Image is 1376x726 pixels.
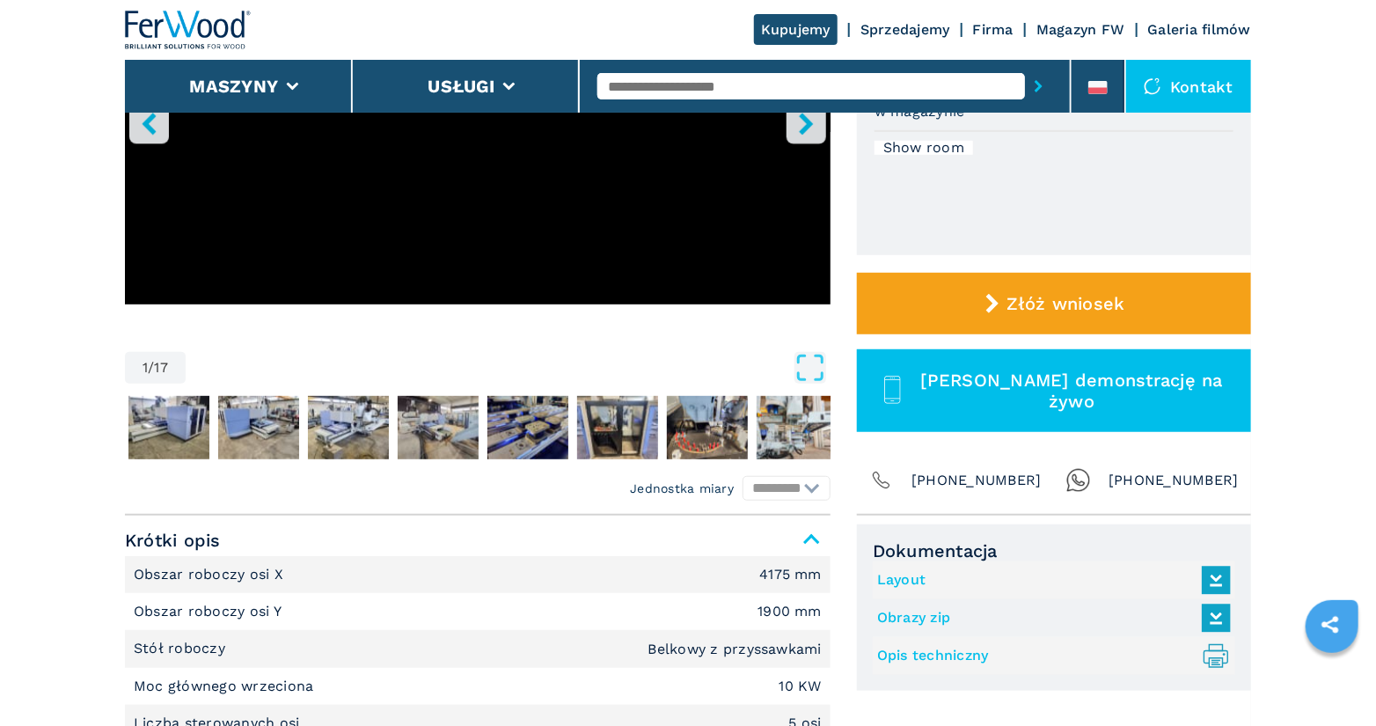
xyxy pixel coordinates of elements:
img: 0d0433caeb6d489e363b547eb39a0cff [487,396,568,459]
span: Krótki opis [125,524,831,556]
button: Open Fullscreen [190,352,826,384]
img: 8e224233324741bf1f9f9445a5de3a1b [398,396,479,459]
button: Go to Slide 3 [215,392,303,463]
img: 0a46a8d55623d2b22e79fd1ee67e8136 [218,396,299,459]
img: Kontakt [1144,77,1161,95]
em: 1900 mm [758,605,822,619]
a: Sprzedajemy [860,21,950,38]
p: Obszar roboczy osi Y [134,602,286,621]
span: / [148,361,154,375]
img: Phone [869,468,894,493]
em: Jednostka miary [630,480,734,497]
button: Go to Slide 2 [125,392,213,463]
p: Moc głównego wrzeciona [134,677,318,696]
img: 6511f17d8c37efc2ccc44b7da03097f2 [128,396,209,459]
button: right-button [787,104,826,143]
button: Go to Slide 6 [484,392,572,463]
img: eda65687e370414e0a1cb8786ffae58a [757,396,838,459]
img: 3897e0497f42c28483e1e40ae65973c7 [577,396,658,459]
span: [PERSON_NAME] demonstrację na żywo [913,370,1231,412]
a: Opis techniczny [877,642,1222,671]
nav: Thumbnail Navigation [125,392,831,463]
button: Go to Slide 9 [753,392,841,463]
a: Firma [973,21,1014,38]
a: Magazyn FW [1036,21,1125,38]
a: sharethis [1308,603,1352,647]
span: 1 [143,361,148,375]
button: Go to Slide 8 [663,392,751,463]
img: 5d3989f260e4265d7f941c4b443b7a73 [308,396,389,459]
button: [PERSON_NAME] demonstrację na żywo [857,349,1251,432]
em: Belkowy z przyssawkami [648,642,823,656]
img: 4f064fd0cf240a118f959e52e6b774ad [667,396,748,459]
button: Go to Slide 7 [574,392,662,463]
span: 17 [155,361,169,375]
a: Galeria filmów [1148,21,1252,38]
button: Usługi [428,76,495,97]
span: Dokumentacja [873,540,1235,561]
button: Maszyny [189,76,278,97]
button: Go to Slide 4 [304,392,392,463]
span: [PHONE_NUMBER] [1109,468,1239,493]
button: submit-button [1025,66,1052,106]
a: Kupujemy [754,14,838,45]
p: Stół roboczy [134,639,230,658]
span: Złóż wniosek [1007,293,1125,314]
img: Ferwood [125,11,252,49]
a: Obrazy zip [877,604,1222,633]
iframe: Chat [1301,647,1363,713]
span: [PHONE_NUMBER] [911,468,1042,493]
button: Złóż wniosek [857,273,1251,334]
div: Show room [875,141,973,155]
em: 4175 mm [759,568,822,582]
img: Whatsapp [1066,468,1091,493]
button: Go to Slide 5 [394,392,482,463]
p: Obszar roboczy osi X [134,565,288,584]
em: 10 KW [779,679,822,693]
div: Kontakt [1126,60,1251,113]
button: left-button [129,104,169,143]
a: Layout [877,566,1222,595]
